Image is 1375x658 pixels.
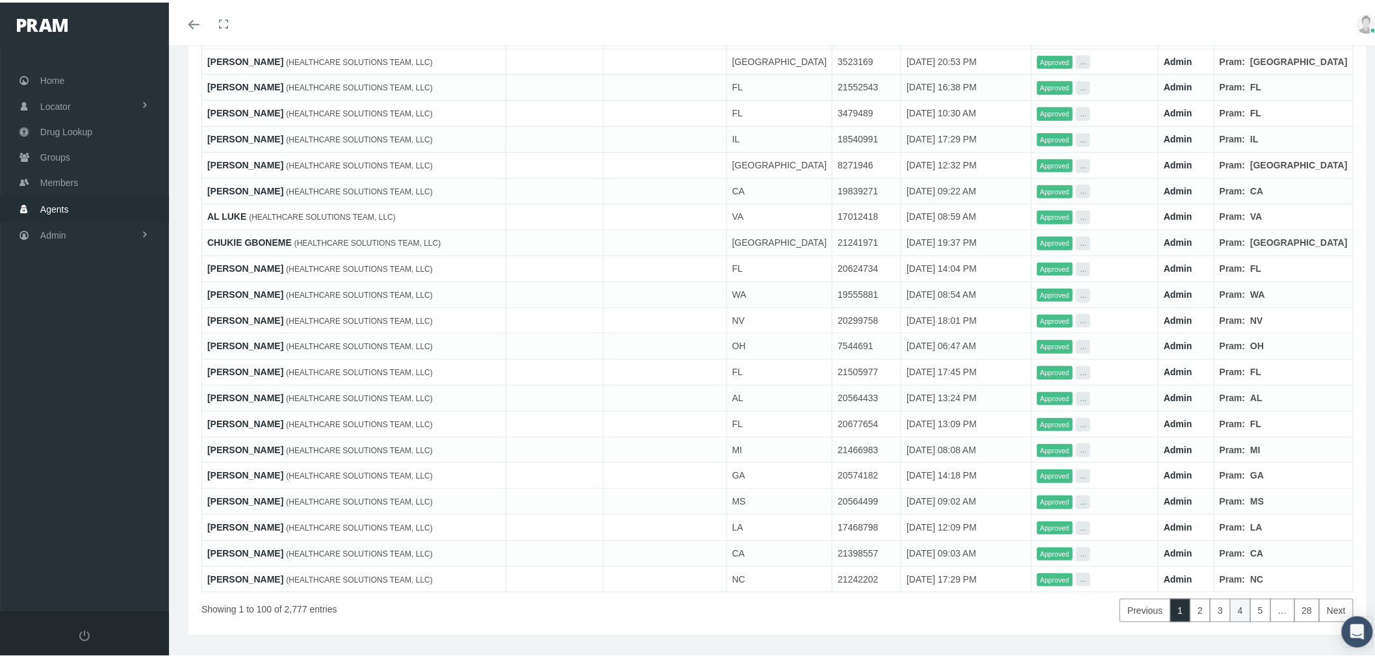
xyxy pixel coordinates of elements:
[832,124,901,150] td: 18540991
[1076,415,1090,429] button: ...
[832,486,901,512] td: 20564499
[1164,546,1192,556] a: Admin
[207,79,283,90] a: [PERSON_NAME]
[1076,389,1090,403] button: ...
[1230,596,1251,620] a: 4
[726,331,832,357] td: OH
[832,228,901,254] td: 21241971
[294,236,441,245] span: (HEALTHCARE SOLUTIONS TEAM, LLC)
[1250,183,1263,194] b: CA
[726,460,832,486] td: GA
[1250,572,1263,582] b: NC
[832,331,901,357] td: 7544691
[832,150,901,176] td: 8271946
[207,313,283,323] a: [PERSON_NAME]
[1220,390,1246,401] b: Pram:
[1164,235,1192,245] a: Admin
[1164,157,1192,168] a: Admin
[832,72,901,98] td: 21552543
[1190,596,1211,620] a: 2
[286,573,433,582] span: (HEALTHCARE SOLUTIONS TEAM, LLC)
[1250,209,1262,219] b: VA
[901,98,1031,124] td: [DATE] 10:30 AM
[901,564,1031,590] td: [DATE] 17:29 PM
[901,382,1031,408] td: [DATE] 13:24 PM
[901,253,1031,279] td: [DATE] 14:04 PM
[1220,546,1246,556] b: Pram:
[1164,467,1192,478] a: Admin
[1037,157,1073,170] span: Approved
[1164,131,1192,142] a: Admin
[1250,467,1264,478] b: GA
[1037,79,1073,92] span: Approved
[1164,54,1192,64] a: Admin
[1342,614,1373,645] div: Open Intercom Messenger
[901,357,1031,383] td: [DATE] 17:45 PM
[1164,183,1192,194] a: Admin
[832,564,901,590] td: 21242202
[901,176,1031,202] td: [DATE] 09:22 AM
[1250,287,1265,297] b: WA
[1220,364,1246,375] b: Pram:
[726,253,832,279] td: FL
[1076,105,1090,118] button: ...
[1220,105,1246,116] b: Pram:
[1037,441,1073,455] span: Approved
[1037,260,1073,274] span: Approved
[1037,545,1073,559] span: Approved
[832,279,901,305] td: 19555881
[1164,416,1192,427] a: Admin
[1037,493,1073,507] span: Approved
[901,331,1031,357] td: [DATE] 06:47 AM
[1319,596,1354,620] a: Next
[1076,441,1090,454] button: ...
[1220,183,1246,194] b: Pram:
[207,261,283,271] a: [PERSON_NAME]
[901,72,1031,98] td: [DATE] 16:38 PM
[1037,415,1073,429] span: Approved
[832,460,901,486] td: 20574182
[286,107,433,116] span: (HEALTHCARE SOLUTIONS TEAM, LLC)
[1076,157,1090,170] button: ...
[286,339,433,349] span: (HEALTHCARE SOLUTIONS TEAM, LLC)
[726,538,832,564] td: CA
[832,176,901,202] td: 19839271
[1164,313,1192,323] a: Admin
[1250,131,1258,142] b: IL
[40,220,66,245] span: Admin
[901,202,1031,228] td: [DATE] 08:59 AM
[1220,157,1246,168] b: Pram:
[40,117,92,142] span: Drug Lookup
[1250,157,1348,168] b: [GEOGRAPHIC_DATA]
[901,150,1031,176] td: [DATE] 12:32 PM
[1037,105,1073,118] span: Approved
[1220,467,1246,478] b: Pram:
[286,314,433,323] span: (HEALTHCARE SOLUTIONS TEAM, LLC)
[726,305,832,331] td: NV
[1037,131,1073,144] span: Approved
[286,521,433,530] span: (HEALTHCARE SOLUTIONS TEAM, LLC)
[207,572,283,582] a: [PERSON_NAME]
[1220,235,1246,245] b: Pram:
[286,417,433,427] span: (HEALTHCARE SOLUTIONS TEAM, LLC)
[726,357,832,383] td: FL
[286,391,433,401] span: (HEALTHCARE SOLUTIONS TEAM, LLC)
[1220,338,1246,349] b: Pram:
[1170,596,1191,620] a: 1
[286,133,433,142] span: (HEALTHCARE SOLUTIONS TEAM, LLC)
[901,305,1031,331] td: [DATE] 18:01 PM
[1164,105,1192,116] a: Admin
[1076,79,1090,92] button: ...
[207,390,283,401] a: [PERSON_NAME]
[1220,287,1246,297] b: Pram:
[726,202,832,228] td: VA
[726,150,832,176] td: [GEOGRAPHIC_DATA]
[286,365,433,375] span: (HEALTHCARE SOLUTIONS TEAM, LLC)
[1037,337,1073,351] span: Approved
[1076,260,1090,274] button: ...
[1076,570,1090,584] button: ...
[1076,286,1090,300] button: ...
[1164,442,1192,453] a: Admin
[1076,208,1090,222] button: ...
[286,547,433,556] span: (HEALTHCARE SOLUTIONS TEAM, LLC)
